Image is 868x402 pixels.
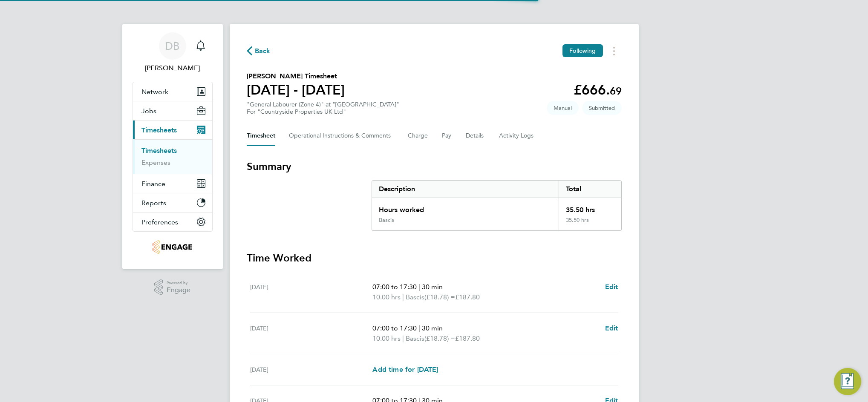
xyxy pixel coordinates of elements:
div: [DATE] [250,365,373,375]
span: Edit [605,283,618,291]
span: | [418,324,420,332]
button: Timesheets Menu [606,44,622,57]
app-decimal: £666. [574,82,622,98]
button: Pay [442,126,452,146]
a: Edit [605,323,618,333]
span: Add time for [DATE] [372,365,438,373]
span: Jobs [141,107,156,115]
span: Bascis [406,292,424,302]
button: Activity Logs [499,126,535,146]
span: | [402,293,404,301]
span: Bascis [406,333,424,344]
div: [DATE] [250,323,373,344]
div: 35.50 hrs [559,217,621,230]
span: DB [165,40,179,52]
a: Go to home page [133,240,213,254]
button: Network [133,82,212,101]
button: Timesheets [133,121,212,139]
button: Timesheet [247,126,275,146]
span: 30 min [422,324,443,332]
div: 35.50 hrs [559,198,621,217]
div: Description [372,181,559,198]
span: Finance [141,180,165,188]
div: Timesheets [133,139,212,174]
div: "General Labourer (Zone 4)" at "[GEOGRAPHIC_DATA]" [247,101,399,115]
span: Following [569,47,596,55]
button: Details [466,126,485,146]
h3: Time Worked [247,251,622,265]
div: For "Countryside Properties UK Ltd" [247,108,399,115]
h1: [DATE] - [DATE] [247,81,345,98]
span: 10.00 hrs [372,293,401,301]
span: 07:00 to 17:30 [372,324,417,332]
span: Edit [605,324,618,332]
button: Following [562,44,603,57]
button: Operational Instructions & Comments [289,126,394,146]
span: This timesheet is Submitted. [582,101,622,115]
div: Summary [372,180,622,231]
div: Bascis [379,217,394,224]
span: Preferences [141,218,178,226]
span: Timesheets [141,126,177,134]
a: Edit [605,282,618,292]
div: [DATE] [250,282,373,302]
span: 07:00 to 17:30 [372,283,417,291]
span: Engage [167,287,190,294]
span: Network [141,88,168,96]
a: Powered byEngage [154,279,190,296]
h2: [PERSON_NAME] Timesheet [247,71,345,81]
span: Daniel Bassett [133,63,213,73]
nav: Main navigation [122,24,223,269]
span: 69 [610,85,622,97]
span: £187.80 [455,334,480,342]
a: Timesheets [141,146,177,155]
span: | [402,334,404,342]
span: | [418,283,420,291]
button: Charge [408,126,428,146]
div: Total [559,181,621,198]
span: £187.80 [455,293,480,301]
span: Reports [141,199,166,207]
button: Jobs [133,101,212,120]
button: Engage Resource Center [834,368,861,395]
span: (£18.78) = [424,293,455,301]
div: Hours worked [372,198,559,217]
span: (£18.78) = [424,334,455,342]
span: 30 min [422,283,443,291]
a: Add time for [DATE] [372,365,438,375]
span: 10.00 hrs [372,334,401,342]
span: Back [255,46,271,56]
button: Finance [133,174,212,193]
button: Back [247,46,271,56]
button: Preferences [133,212,212,231]
span: This timesheet was manually created. [547,101,579,115]
span: Powered by [167,279,190,287]
a: DB[PERSON_NAME] [133,32,213,73]
h3: Summary [247,160,622,173]
a: Expenses [141,158,170,167]
img: thornbaker-logo-retina.png [153,240,192,254]
button: Reports [133,193,212,212]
